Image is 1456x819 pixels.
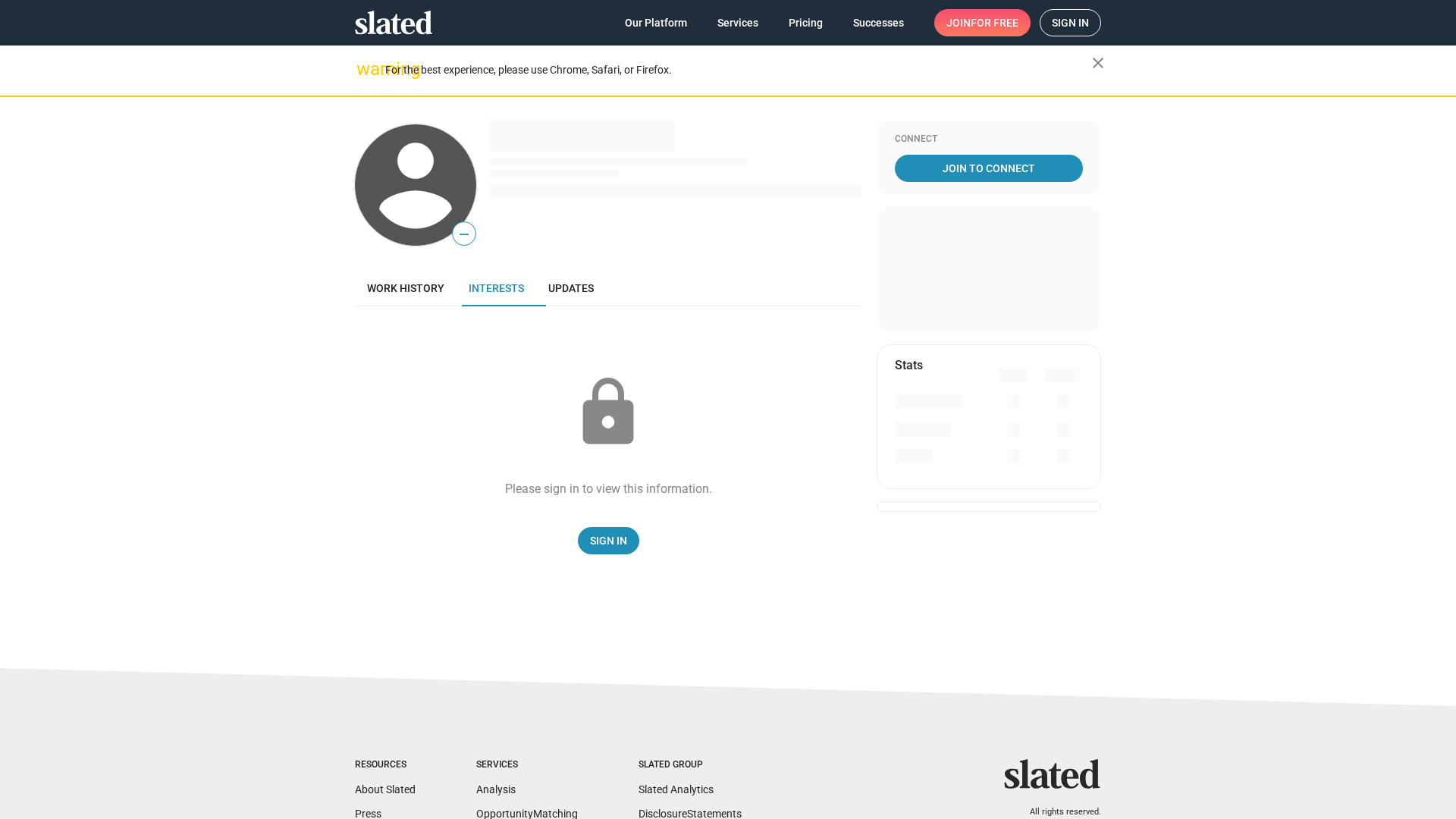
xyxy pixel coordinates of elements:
[895,133,1083,146] div: Connect
[590,527,627,554] span: Sign In
[355,759,416,771] div: Resources
[717,9,758,36] span: Services
[625,9,687,36] span: Our Platform
[367,282,444,294] span: Work history
[1089,54,1107,72] mat-icon: close
[898,155,1080,182] span: Join To Connect
[570,375,646,450] mat-icon: lock
[356,60,375,78] mat-icon: warning
[578,527,639,554] a: Sign In
[476,759,578,771] div: Services
[453,224,475,244] span: —
[705,9,770,36] a: Services
[639,759,742,771] div: Slated Group
[385,60,1092,80] div: For the best experience, please use Chrome, Safari, or Firefox.
[613,9,699,36] a: Our Platform
[469,282,524,294] span: Interests
[505,481,712,497] div: Please sign in to view this information.
[777,9,835,36] a: Pricing
[457,270,536,306] a: Interests
[946,9,1018,36] span: Join
[536,270,606,306] a: Updates
[971,9,1018,36] span: for free
[853,9,904,36] span: Successes
[355,270,457,306] a: Work history
[895,357,923,373] mat-card-title: Stats
[1040,9,1101,36] a: Sign in
[789,9,823,36] span: Pricing
[934,9,1031,36] a: Joinfor free
[639,783,714,795] a: Slated Analytics
[476,783,516,795] a: Analysis
[355,783,416,795] a: About Slated
[895,155,1083,182] a: Join To Connect
[1052,10,1089,36] span: Sign in
[548,282,594,294] span: Updates
[841,9,916,36] a: Successes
